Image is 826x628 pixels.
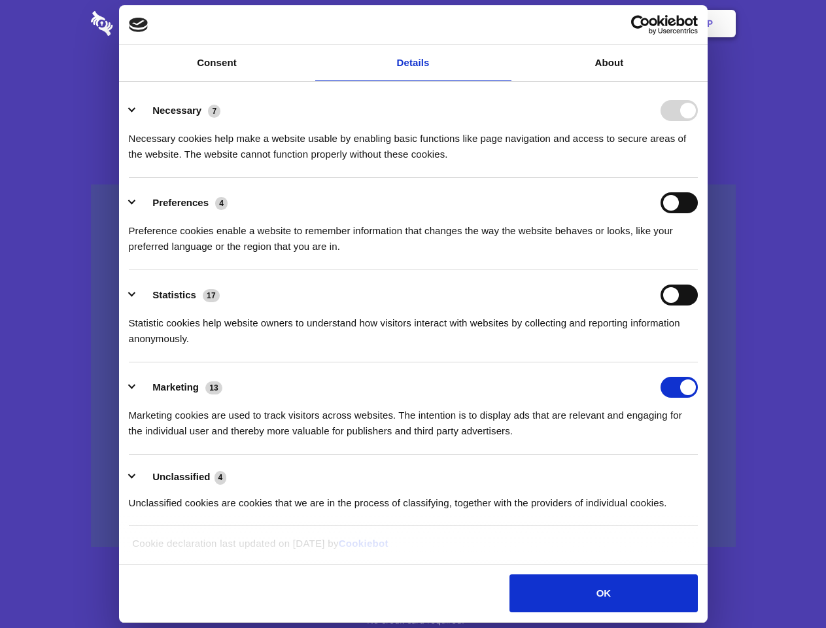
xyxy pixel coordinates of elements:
div: Necessary cookies help make a website usable by enabling basic functions like page navigation and... [129,121,698,162]
div: Cookie declaration last updated on [DATE] by [122,536,704,561]
label: Marketing [152,381,199,392]
h4: Auto-redaction of sensitive data, encrypted data sharing and self-destructing private chats. Shar... [91,119,736,162]
span: 4 [215,197,228,210]
button: Statistics (17) [129,285,228,305]
div: Statistic cookies help website owners to understand how visitors interact with websites by collec... [129,305,698,347]
a: Details [315,45,511,81]
div: Unclassified cookies are cookies that we are in the process of classifying, together with the pro... [129,485,698,511]
span: 17 [203,289,220,302]
h1: Eliminate Slack Data Loss. [91,59,736,106]
label: Preferences [152,197,209,208]
a: Cookiebot [339,538,388,549]
a: Usercentrics Cookiebot - opens in a new window [583,15,698,35]
label: Necessary [152,105,201,116]
a: Wistia video thumbnail [91,184,736,548]
span: 13 [205,381,222,394]
iframe: Drift Widget Chat Controller [761,563,810,612]
a: About [511,45,708,81]
a: Pricing [384,3,441,44]
button: Marketing (13) [129,377,231,398]
span: 4 [215,471,227,484]
a: Consent [119,45,315,81]
button: Unclassified (4) [129,469,235,485]
button: Preferences (4) [129,192,236,213]
a: Login [593,3,650,44]
label: Statistics [152,289,196,300]
span: 7 [208,105,220,118]
button: OK [509,574,697,612]
img: logo [129,18,148,32]
div: Marketing cookies are used to track visitors across websites. The intention is to display ads tha... [129,398,698,439]
a: Contact [530,3,591,44]
button: Necessary (7) [129,100,229,121]
div: Preference cookies enable a website to remember information that changes the way the website beha... [129,213,698,254]
img: logo-wordmark-white-trans-d4663122ce5f474addd5e946df7df03e33cb6a1c49d2221995e7729f52c070b2.svg [91,11,203,36]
